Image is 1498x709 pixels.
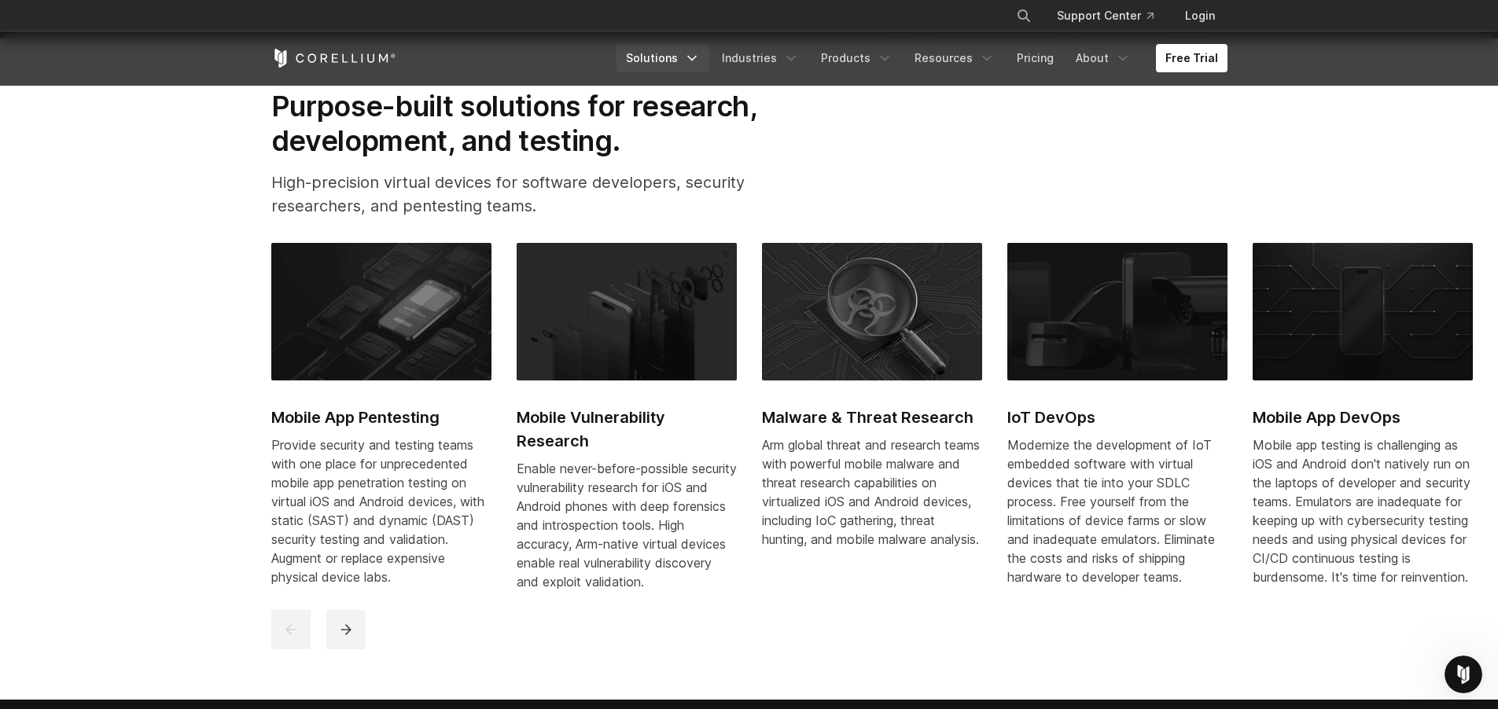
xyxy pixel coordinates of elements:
div: Arm global threat and research teams with powerful mobile malware and threat research capabilitie... [762,435,982,549]
a: Resources [905,44,1004,72]
h2: Malware & Threat Research [762,406,982,429]
h2: Mobile Vulnerability Research [517,406,737,453]
h2: Purpose-built solutions for research, development, and testing. [271,89,808,159]
div: Provide security and testing teams with one place for unprecedented mobile app penetration testin... [271,435,491,586]
img: Mobile Vulnerability Research [517,243,737,380]
h2: Mobile App Pentesting [271,406,491,429]
a: Pricing [1007,44,1063,72]
a: Industries [712,44,808,72]
img: IoT DevOps [1007,243,1227,380]
img: Malware & Threat Research [762,243,982,380]
div: Modernize the development of IoT embedded software with virtual devices that tie into your SDLC p... [1007,435,1227,586]
div: Enable never-before-possible security vulnerability research for iOS and Android phones with deep... [517,459,737,591]
iframe: Intercom live chat [1445,656,1482,693]
a: Products [812,44,902,72]
img: Mobile App Pentesting [271,243,491,380]
a: Mobile App Pentesting Mobile App Pentesting Provide security and testing teams with one place for... [271,243,491,604]
a: Corellium Home [271,49,396,68]
div: Navigation Menu [616,44,1227,72]
a: Login [1172,2,1227,30]
a: Support Center [1044,2,1166,30]
a: Free Trial [1156,44,1227,72]
a: Malware & Threat Research Malware & Threat Research Arm global threat and research teams with pow... [762,243,982,567]
a: About [1066,44,1140,72]
div: Mobile app testing is challenging as iOS and Android don't natively run on the laptops of develop... [1253,435,1473,586]
a: IoT DevOps IoT DevOps Modernize the development of IoT embedded software with virtual devices tha... [1007,243,1227,604]
a: Solutions [616,44,709,72]
div: Navigation Menu [997,2,1227,30]
p: High-precision virtual devices for software developers, security researchers, and pentesting teams. [271,171,808,218]
h2: IoT DevOps [1007,406,1227,429]
button: previous [271,610,311,649]
h2: Mobile App DevOps [1253,406,1473,429]
button: next [326,610,366,649]
img: Mobile App DevOps [1253,243,1473,380]
a: Mobile Vulnerability Research Mobile Vulnerability Research Enable never-before-possible security... [517,243,737,609]
button: Search [1010,2,1038,30]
